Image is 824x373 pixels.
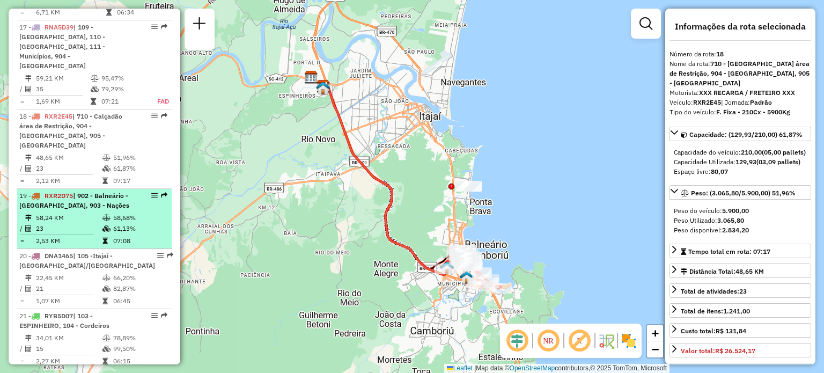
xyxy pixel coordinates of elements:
span: 17 - [19,23,105,70]
img: 711 UDC Light WCL Camboriu [460,270,474,284]
a: Leaflet [447,364,473,372]
a: Exibir filtros [635,13,657,34]
div: Capacidade: (129,93/210,00) 61,87% [669,143,811,181]
a: Zoom in [647,325,663,341]
td: = [19,7,25,18]
strong: F. Fixa - 210Cx - 5900Kg [716,108,790,116]
img: Exibir/Ocultar setores [620,332,637,349]
td: 51,96% [113,152,167,163]
td: / [19,283,25,294]
td: 48,65 KM [35,152,102,163]
i: Distância Total [25,335,32,341]
span: RXR2D75 [45,192,73,200]
td: 06:45 [113,296,167,306]
span: DNA1465 [45,252,73,260]
img: CDD Itajaí [304,70,318,84]
strong: 1.241,00 [723,307,750,315]
span: + [652,326,659,340]
td: 1,69 KM [35,96,90,107]
strong: 710 - [GEOGRAPHIC_DATA] área de Restrição, 904 - [GEOGRAPHIC_DATA], 905 - [GEOGRAPHIC_DATA] [669,60,810,87]
i: % de utilização da cubagem [102,346,111,352]
span: | 902 - Balneário - [GEOGRAPHIC_DATA], 903 - Nações [19,192,129,209]
a: Tempo total em rota: 07:17 [669,244,811,258]
td: 82,87% [113,283,167,294]
td: = [19,236,25,246]
div: Capacidade do veículo: [674,148,807,157]
strong: 5.900,00 [722,207,749,215]
td: 6,71 KM [35,7,106,18]
span: RYB5D07 [45,312,73,320]
strong: 3.065,80 [717,216,744,224]
span: Tempo total em rota: 07:17 [688,247,770,255]
td: 2,12 KM [35,175,102,186]
td: 99,50% [113,343,167,354]
span: Total de atividades: [681,287,747,295]
img: Fluxo de ruas [598,332,615,349]
span: | 109 - [GEOGRAPHIC_DATA], 110 - [GEOGRAPHIC_DATA], 111 - Municípios, 904 - [GEOGRAPHIC_DATA] [19,23,105,70]
td: 23 [35,163,102,174]
span: RXR2E45 [45,112,72,120]
div: Valor total: [681,346,755,356]
strong: RXR2E45 [693,98,721,106]
i: % de utilização da cubagem [102,286,111,292]
td: 34,01 KM [35,333,102,343]
strong: 129,93 [735,158,756,166]
td: FAD [145,96,170,107]
span: Ocultar NR [535,328,561,354]
em: Opções [151,24,158,30]
span: 18 - [19,112,122,149]
i: Distância Total [25,275,32,281]
td: 58,68% [113,213,167,223]
td: / [19,343,25,354]
td: = [19,96,25,107]
strong: 2.834,20 [722,226,749,234]
div: Peso: (3.065,80/5.900,00) 51,96% [669,202,811,239]
td: 78,89% [113,333,167,343]
a: OpenStreetMap [510,364,555,372]
span: | 103 - ESPINHEIRO, 104 - Cordeiros [19,312,109,330]
span: | Jornada: [721,98,772,106]
em: Rota exportada [167,252,173,259]
em: Opções [157,252,164,259]
td: 59,21 KM [35,73,90,84]
span: − [652,342,659,356]
div: Total de itens: [681,306,750,316]
i: % de utilização do peso [102,215,111,221]
i: % de utilização do peso [102,155,111,161]
i: % de utilização da cubagem [102,225,111,232]
em: Rota exportada [161,113,167,119]
td: / [19,223,25,234]
em: Rota exportada [161,192,167,199]
i: % de utilização do peso [91,75,99,82]
i: Distância Total [25,155,32,161]
img: UDC - Cross Balneário (Simulação) [440,261,454,275]
span: Exibir rótulo [566,328,592,354]
td: 66,20% [113,273,167,283]
img: CDD Camboriú [317,79,330,93]
div: Tipo do veículo: [669,107,811,117]
strong: 80,07 [711,167,728,175]
i: Tempo total em rota [102,358,108,364]
td: / [19,163,25,174]
i: Total de Atividades [25,86,32,92]
i: Tempo total em rota [102,298,108,304]
div: Veículo: [669,98,811,107]
em: Opções [151,192,158,199]
td: = [19,356,25,367]
a: Zoom out [647,341,663,357]
i: % de utilização da cubagem [102,165,111,172]
div: Distância Total: [681,267,764,276]
a: Peso: (3.065,80/5.900,00) 51,96% [669,185,811,200]
td: 21 [35,283,102,294]
td: 22,45 KM [35,273,102,283]
strong: R$ 26.524,17 [715,347,755,355]
a: Total de atividades:23 [669,283,811,298]
em: Rota exportada [161,24,167,30]
div: Motorista: [669,88,811,98]
a: Custo total:R$ 131,84 [669,323,811,338]
i: Distância Total [25,215,32,221]
strong: 18 [716,50,724,58]
i: Total de Atividades [25,165,32,172]
div: Número da rota: [669,49,811,59]
td: 79,29% [101,84,145,94]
